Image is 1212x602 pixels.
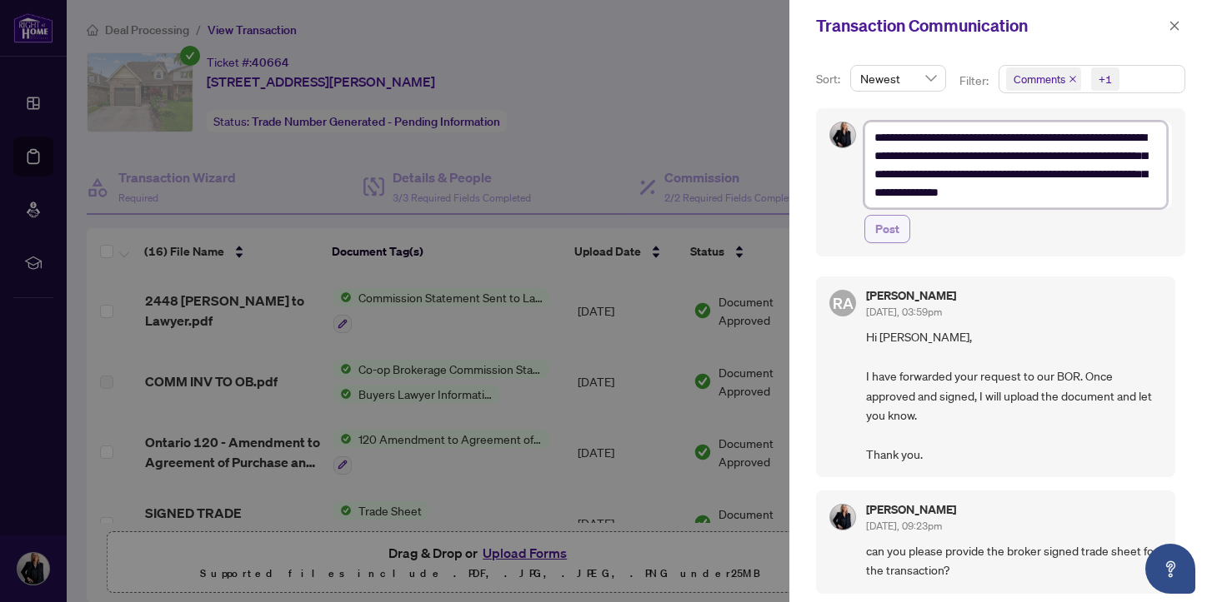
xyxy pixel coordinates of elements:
span: Comments [1006,67,1081,91]
span: can you please provide the broker signed trade sheet for the transaction? [866,541,1162,580]
button: Open asap [1145,544,1195,594]
h5: [PERSON_NAME] [866,290,956,301]
span: RA [833,291,854,315]
button: Post [864,215,910,243]
span: close [1069,75,1077,83]
span: Hi [PERSON_NAME], I have forwarded your request to our BOR. Once approved and signed, I will uplo... [866,327,1162,464]
h5: [PERSON_NAME] [866,504,956,515]
p: Filter: [959,72,991,90]
span: Post [875,216,899,242]
span: [DATE], 03:59pm [866,306,942,318]
img: Profile Icon [830,505,855,530]
span: Newest [860,66,936,91]
img: Profile Icon [830,122,855,147]
span: [DATE], 09:23pm [866,520,942,532]
div: Transaction Communication [816,13,1164,38]
div: +1 [1099,71,1112,87]
p: Sort: [816,70,844,88]
span: Comments [1014,71,1065,87]
span: close [1169,20,1180,32]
